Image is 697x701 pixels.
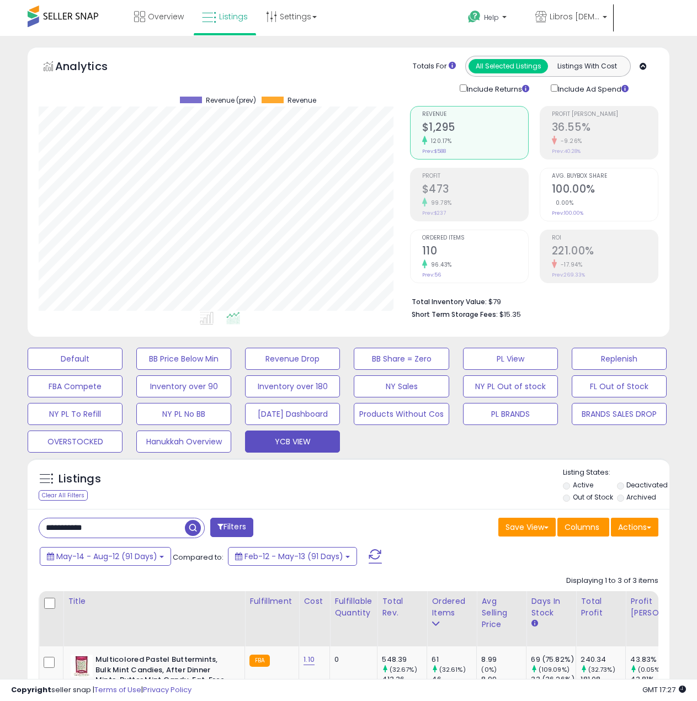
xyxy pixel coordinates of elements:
[642,684,686,695] span: 2025-08-14 17:27 GMT
[588,665,615,674] small: (32.73%)
[630,596,696,619] div: Profit [PERSON_NAME]
[304,654,315,665] a: 1.10
[245,431,340,453] button: YCB VIEW
[552,199,574,207] small: 0.00%
[28,403,123,425] button: NY PL To Refill
[68,596,240,607] div: Title
[565,522,599,533] span: Columns
[245,348,340,370] button: Revenue Drop
[354,375,449,397] button: NY Sales
[334,596,373,619] div: Fulfillable Quantity
[412,294,650,307] li: $79
[304,596,325,607] div: Cost
[354,403,449,425] button: Products Without Cos
[28,348,123,370] button: Default
[484,13,499,22] span: Help
[572,403,667,425] button: BRANDS SALES DROP
[531,655,576,665] div: 69 (75.82%)
[550,11,599,22] span: Libros [DEMOGRAPHIC_DATA]
[611,518,658,537] button: Actions
[412,310,498,319] b: Short Term Storage Fees:
[547,59,627,73] button: Listings With Cost
[422,245,528,259] h2: 110
[94,684,141,695] a: Terms of Use
[573,480,593,490] label: Active
[39,490,88,501] div: Clear All Filters
[563,468,669,478] p: Listing States:
[58,471,101,487] h5: Listings
[469,59,548,73] button: All Selected Listings
[552,272,585,278] small: Prev: 269.33%
[463,403,558,425] button: PL BRANDS
[572,348,667,370] button: Replenish
[557,261,583,269] small: -17.94%
[422,111,528,118] span: Revenue
[552,173,658,179] span: Avg. Buybox Share
[206,97,256,104] span: Revenue (prev)
[245,403,340,425] button: [DATE] Dashboard
[552,183,658,198] h2: 100.00%
[531,619,538,629] small: Days In Stock.
[459,2,525,36] a: Help
[463,348,558,370] button: PL View
[626,492,656,502] label: Archived
[481,596,522,630] div: Avg Selling Price
[382,675,427,684] div: 413.36
[422,235,528,241] span: Ordered Items
[552,210,583,216] small: Prev: 100.00%
[451,82,542,95] div: Include Returns
[422,173,528,179] span: Profit
[581,675,625,684] div: 181.08
[143,684,191,695] a: Privacy Policy
[245,375,340,397] button: Inventory over 180
[244,551,343,562] span: Feb-12 - May-13 (91 Days)
[28,431,123,453] button: OVERSTOCKED
[557,518,609,537] button: Columns
[40,547,171,566] button: May-14 - Aug-12 (91 Days)
[463,375,558,397] button: NY PL Out of stock
[11,684,51,695] strong: Copyright
[542,82,646,95] div: Include Ad Spend
[539,665,570,674] small: (109.09%)
[219,11,248,22] span: Listings
[427,261,452,269] small: 96.43%
[427,199,452,207] small: 99.78%
[228,547,357,566] button: Feb-12 - May-13 (91 Days)
[531,596,571,619] div: Days In Stock
[390,665,417,674] small: (32.67%)
[382,655,427,665] div: 548.39
[552,121,658,136] h2: 36.55%
[581,655,625,665] div: 240.34
[422,121,528,136] h2: $1,295
[566,576,658,586] div: Displaying 1 to 3 of 3 items
[173,552,224,562] span: Compared to:
[334,655,369,665] div: 0
[412,297,487,306] b: Total Inventory Value:
[573,492,613,502] label: Out of Stock
[422,148,446,155] small: Prev: $588
[638,665,663,674] small: (0.05%)
[467,10,481,24] i: Get Help
[552,111,658,118] span: Profit [PERSON_NAME]
[572,375,667,397] button: FL Out of Stock
[498,518,556,537] button: Save View
[382,596,422,619] div: Total Rev.
[136,375,231,397] button: Inventory over 90
[11,685,191,695] div: seller snap | |
[413,61,456,72] div: Totals For
[210,518,253,537] button: Filters
[432,655,476,665] div: 61
[249,596,294,607] div: Fulfillment
[626,480,668,490] label: Deactivated
[481,675,526,684] div: 8.99
[422,210,446,216] small: Prev: $237
[422,272,441,278] small: Prev: 56
[427,137,452,145] small: 120.17%
[481,665,497,674] small: (0%)
[531,675,576,684] div: 33 (36.26%)
[432,596,472,619] div: Ordered Items
[552,148,581,155] small: Prev: 40.28%
[552,245,658,259] h2: 221.00%
[148,11,184,22] span: Overview
[354,348,449,370] button: BB Share = Zero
